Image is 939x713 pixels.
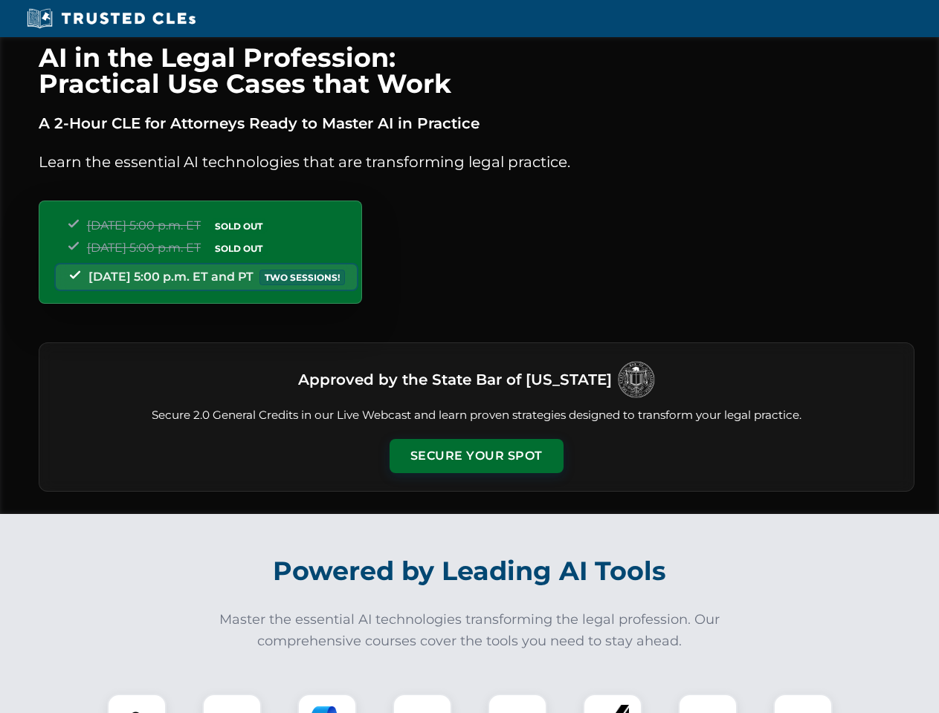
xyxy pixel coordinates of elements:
span: SOLD OUT [210,241,268,256]
h1: AI in the Legal Profession: Practical Use Cases that Work [39,45,914,97]
span: [DATE] 5:00 p.m. ET [87,218,201,232]
span: [DATE] 5:00 p.m. ET [87,241,201,255]
span: SOLD OUT [210,218,268,234]
p: Secure 2.0 General Credits in our Live Webcast and learn proven strategies designed to transform ... [57,407,896,424]
img: Logo [618,361,655,398]
p: A 2-Hour CLE for Attorneys Ready to Master AI in Practice [39,111,914,135]
p: Learn the essential AI technologies that are transforming legal practice. [39,150,914,174]
img: Trusted CLEs [22,7,200,30]
p: Master the essential AI technologies transforming the legal profession. Our comprehensive courses... [210,609,730,652]
h2: Powered by Leading AI Tools [58,545,882,597]
button: Secure Your Spot [390,439,564,473]
h3: Approved by the State Bar of [US_STATE] [298,366,612,393]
